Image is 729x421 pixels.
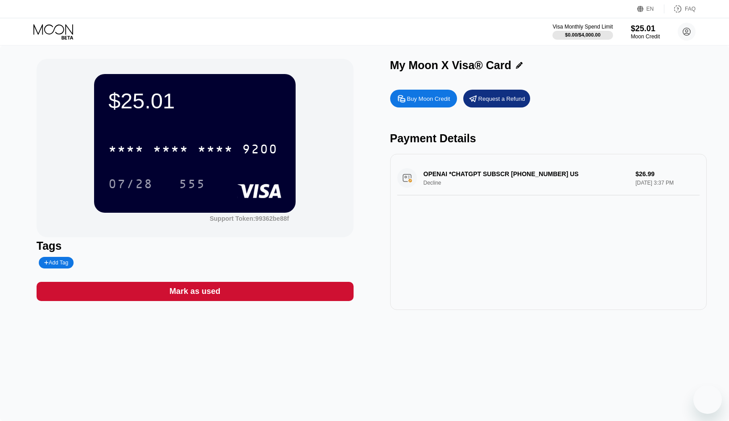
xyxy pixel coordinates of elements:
[647,6,654,12] div: EN
[390,132,707,145] div: Payment Details
[390,90,457,107] div: Buy Moon Credit
[552,24,613,30] div: Visa Monthly Spend Limit
[463,90,530,107] div: Request a Refund
[552,24,613,40] div: Visa Monthly Spend Limit$0.00/$4,000.00
[210,215,289,222] div: Support Token:99362be88f
[108,88,281,113] div: $25.01
[565,32,601,37] div: $0.00 / $4,000.00
[169,286,220,297] div: Mark as used
[685,6,696,12] div: FAQ
[210,215,289,222] div: Support Token: 99362be88f
[664,4,696,13] div: FAQ
[102,173,160,195] div: 07/28
[179,178,206,192] div: 555
[390,59,511,72] div: My Moon X Visa® Card
[108,178,153,192] div: 07/28
[407,95,450,103] div: Buy Moon Credit
[39,257,74,268] div: Add Tag
[631,24,660,40] div: $25.01Moon Credit
[631,33,660,40] div: Moon Credit
[693,385,722,414] iframe: Button to launch messaging window
[37,239,354,252] div: Tags
[37,282,354,301] div: Mark as used
[478,95,525,103] div: Request a Refund
[242,143,278,157] div: 9200
[44,260,68,266] div: Add Tag
[631,24,660,33] div: $25.01
[637,4,664,13] div: EN
[172,173,212,195] div: 555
